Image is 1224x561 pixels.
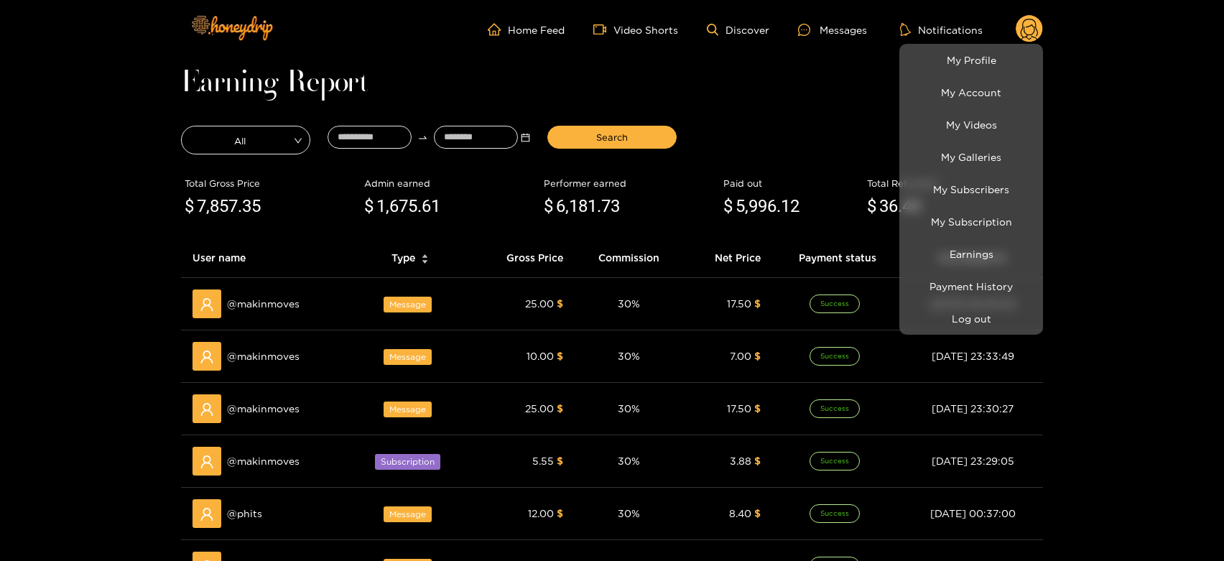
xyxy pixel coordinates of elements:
a: My Subscription [903,209,1039,234]
button: Log out [903,306,1039,331]
a: My Profile [903,47,1039,73]
a: Payment History [903,274,1039,299]
a: My Account [903,80,1039,105]
a: My Galleries [903,144,1039,170]
a: My Videos [903,112,1039,137]
a: My Subscribers [903,177,1039,202]
a: Earnings [903,241,1039,266]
